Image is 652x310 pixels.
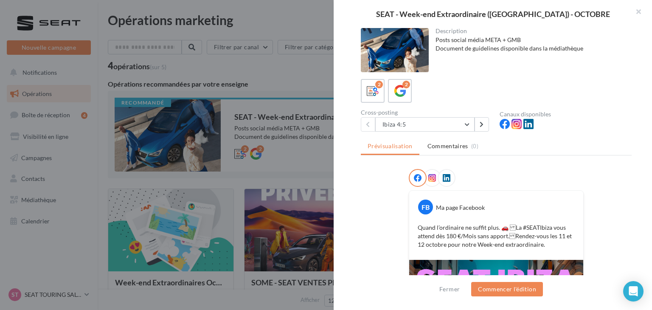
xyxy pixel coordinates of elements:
button: Fermer [436,284,463,294]
div: Cross-posting [361,110,493,116]
button: Ibiza 4:5 [375,117,475,132]
div: 2 [375,81,383,88]
div: Posts social média META + GMB Document de guidelines disponible dans la médiathèque [436,36,625,53]
button: Commencer l'édition [471,282,543,296]
div: Description [436,28,625,34]
div: Open Intercom Messenger [623,281,644,302]
span: (0) [471,143,478,149]
div: 2 [402,81,410,88]
div: Ma page Facebook [436,203,485,212]
div: SEAT - Week-end Extraordinaire ([GEOGRAPHIC_DATA]) - OCTOBRE [347,10,638,18]
p: Quand l’ordinaire ne suffit plus. 🚗 La #SEATIbiza vous attend dès 180 €/Mois sans apport. Rendez-... [418,223,575,249]
span: Commentaires [427,142,468,150]
div: FB [418,200,433,214]
div: Canaux disponibles [500,111,632,117]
